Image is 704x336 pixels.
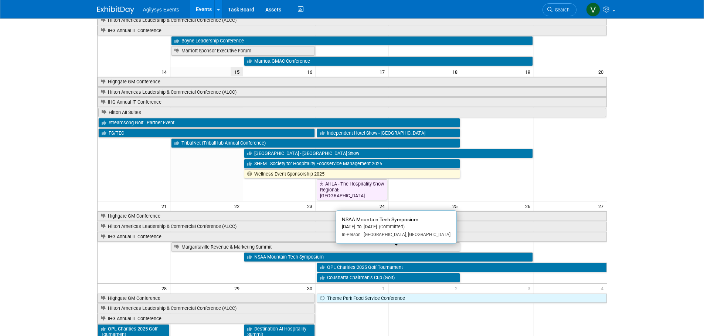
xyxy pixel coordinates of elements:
[161,284,170,293] span: 28
[171,46,315,56] a: Marriott Sponsor Executive Forum
[527,284,534,293] span: 3
[234,284,243,293] span: 29
[98,304,315,313] a: Hilton Americas Leadership & Commercial Conference (ALCC)
[306,284,316,293] span: 30
[454,284,461,293] span: 2
[143,7,179,13] span: Agilysys Events
[161,67,170,76] span: 14
[161,201,170,211] span: 21
[381,284,388,293] span: 1
[97,6,134,14] img: ExhibitDay
[98,87,607,97] a: Hilton Americas Leadership & Commercial Conference (ALCC)
[317,294,607,303] a: Theme Park Food Service Conference
[524,67,534,76] span: 19
[98,211,607,221] a: Highgate GM Conference
[317,263,607,272] a: OPL Charities 2025 Golf Tournament
[600,284,607,293] span: 4
[98,97,607,107] a: IHG Annual IT Conference
[98,26,607,35] a: IHG Annual IT Conference
[379,201,388,211] span: 24
[171,36,533,46] a: Boyne Leadership Conference
[171,138,460,148] a: TribalNet (TribalHub Annual Conference)
[234,201,243,211] span: 22
[379,67,388,76] span: 17
[98,294,315,303] a: Highgate GM Conference
[598,201,607,211] span: 27
[342,232,361,237] span: In-Person
[231,67,243,76] span: 15
[244,169,460,179] a: Wellness Event Sponsorship 2025
[98,77,607,87] a: Highgate GM Conference
[361,232,450,237] span: [GEOGRAPHIC_DATA], [GEOGRAPHIC_DATA]
[98,128,315,138] a: FS/TEC
[317,179,388,200] a: AHLA - The Hospitality Show Regional: [GEOGRAPHIC_DATA]
[452,201,461,211] span: 25
[306,67,316,76] span: 16
[586,3,600,17] img: Vaitiare Munoz
[244,149,533,158] a: [GEOGRAPHIC_DATA] - [GEOGRAPHIC_DATA] Show
[244,252,533,262] a: NSAA Mountain Tech Symposium
[452,67,461,76] span: 18
[171,242,460,252] a: Margaritaville Revenue & Marketing Summit
[98,15,607,25] a: Hilton Americas Leadership & Commercial Conference (ALCC)
[98,118,460,128] a: Streamsong Golf - Partner Event
[317,128,460,138] a: Independent Hotel Show - [GEOGRAPHIC_DATA]
[552,7,569,13] span: Search
[98,232,607,242] a: IHG Annual IT Conference
[543,3,577,16] a: Search
[98,314,315,323] a: IHG Annual IT Conference
[598,67,607,76] span: 20
[244,159,460,169] a: SHFM - Society for Hospitality Foodservice Management 2025
[317,273,460,283] a: Coushatta Chairman’s Cup (Golf)
[342,224,450,230] div: [DATE] to [DATE]
[98,108,606,117] a: Hilton All Suites
[244,56,533,66] a: Marriott GMAC Conference
[524,201,534,211] span: 26
[98,222,607,231] a: Hilton Americas Leadership & Commercial Conference (ALCC)
[377,224,405,229] span: (Committed)
[342,217,418,222] span: NSAA Mountain Tech Symposium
